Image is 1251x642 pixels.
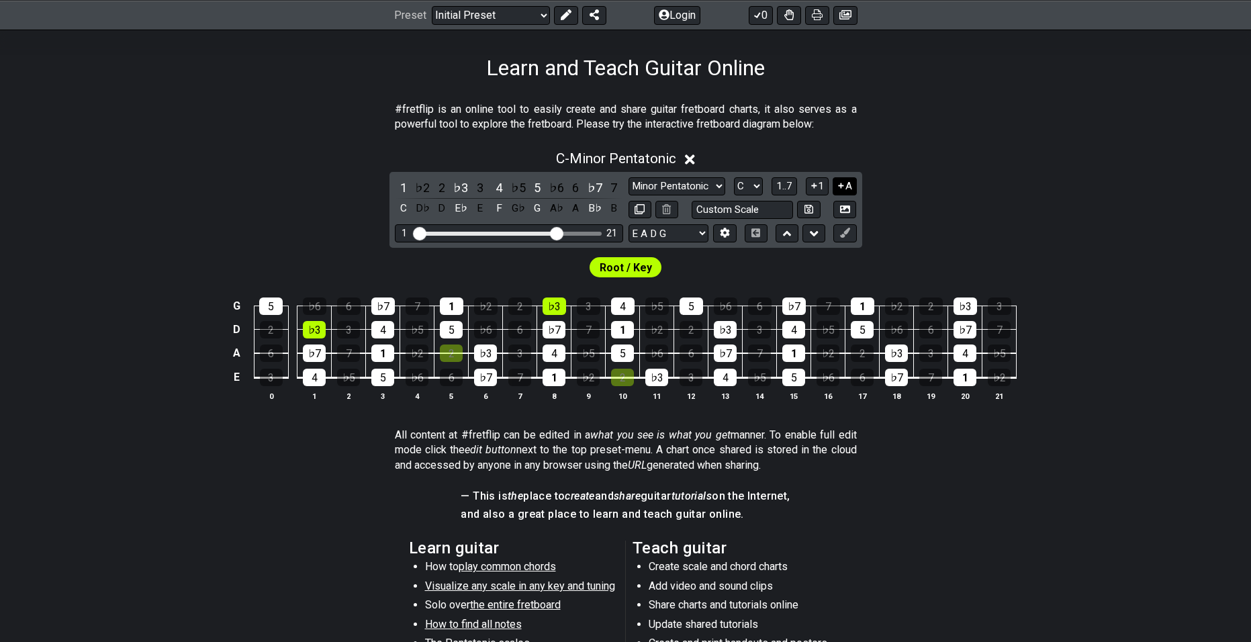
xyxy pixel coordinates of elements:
[777,5,801,24] button: Toggle Dexterity for all fretkits
[229,341,245,365] td: A
[474,345,497,362] div: ♭3
[954,297,977,315] div: ♭3
[833,5,858,24] button: Create image
[260,345,283,362] div: 6
[606,228,617,239] div: 21
[776,224,798,242] button: Move up
[645,345,668,362] div: ♭6
[805,5,829,24] button: Print
[743,389,777,402] th: 14
[880,389,914,402] th: 18
[708,389,743,402] th: 13
[402,228,407,239] div: 1
[303,345,326,362] div: ♭7
[919,321,942,338] div: 6
[337,345,360,362] div: 7
[606,389,640,402] th: 10
[510,179,527,197] div: toggle scale degree
[371,321,394,338] div: 4
[649,598,840,616] li: Share charts and tutorials online
[777,389,811,402] th: 15
[548,179,565,197] div: toggle scale degree
[714,297,737,315] div: ♭6
[811,389,845,402] th: 16
[919,345,942,362] div: 3
[486,55,765,81] h1: Learn and Teach Guitar Online
[649,617,840,636] li: Update shared tutorials
[577,369,600,386] div: ♭2
[590,428,731,441] em: what you see is what you get
[600,258,652,277] span: First enable full edit mode to edit
[395,224,623,242] div: Visible fret range
[537,389,571,402] th: 8
[782,321,805,338] div: 4
[337,321,360,338] div: 3
[772,177,797,195] button: 1..7
[465,443,516,456] em: edit button
[297,389,332,402] th: 1
[433,199,451,218] div: toggle pitch class
[885,297,909,315] div: ♭2
[452,179,469,197] div: toggle scale degree
[337,297,361,315] div: 6
[833,177,856,195] button: A
[567,199,584,218] div: toggle pitch class
[554,5,578,24] button: Edit Preset
[611,369,634,386] div: 2
[817,321,839,338] div: ♭5
[629,177,725,195] select: Scale
[714,321,737,338] div: ♭3
[914,389,948,402] th: 19
[611,345,634,362] div: 5
[948,389,982,402] th: 20
[425,598,616,616] li: Solo over
[614,490,641,502] em: share
[776,180,792,192] span: 1..7
[817,297,840,315] div: 7
[440,369,463,386] div: 6
[748,345,771,362] div: 7
[988,345,1011,362] div: ♭5
[229,318,245,341] td: D
[802,224,825,242] button: Move down
[988,297,1011,315] div: 3
[503,389,537,402] th: 7
[260,321,283,338] div: 2
[649,559,840,578] li: Create scale and chord charts
[229,365,245,390] td: E
[440,345,463,362] div: 2
[474,297,498,315] div: ♭2
[714,345,737,362] div: ♭7
[469,389,503,402] th: 6
[851,369,874,386] div: 6
[680,369,702,386] div: 3
[543,369,565,386] div: 1
[797,201,820,219] button: Store user defined scale
[406,369,428,386] div: ♭6
[645,321,668,338] div: ♭2
[425,580,615,592] span: Visualize any scale in any key and tuning
[611,321,634,338] div: 1
[645,297,669,315] div: ♭5
[629,224,708,242] select: Tuning
[528,199,546,218] div: toggle pitch class
[577,321,600,338] div: 7
[833,224,856,242] button: First click edit preset to enable marker editing
[548,199,565,218] div: toggle pitch class
[649,579,840,598] li: Add video and sound clips
[714,369,737,386] div: 4
[395,102,857,132] p: #fretflip is an online tool to easily create and share guitar fretboard charts, it also serves as...
[748,297,772,315] div: 6
[851,297,874,315] div: 1
[260,369,283,386] div: 3
[674,389,708,402] th: 12
[565,490,594,502] em: create
[782,345,805,362] div: 1
[395,199,412,218] div: toggle pitch class
[332,389,366,402] th: 2
[586,179,604,197] div: toggle scale degree
[845,389,880,402] th: 17
[490,179,508,197] div: toggle scale degree
[954,345,976,362] div: 4
[654,5,700,24] button: Login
